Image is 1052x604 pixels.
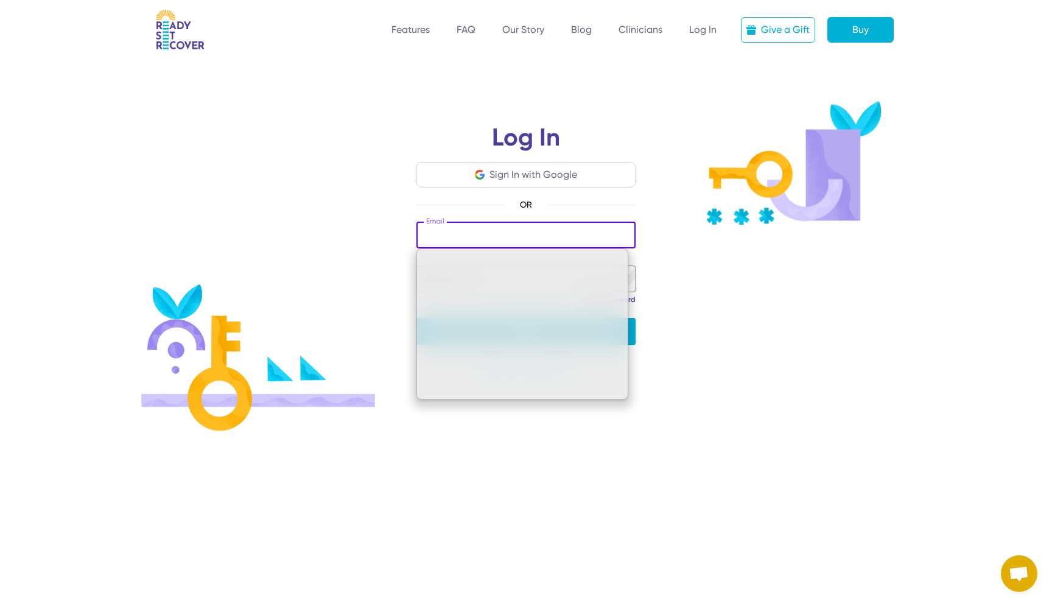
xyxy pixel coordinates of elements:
[741,17,815,43] a: Give a Gift
[391,24,430,35] a: Features
[706,101,882,225] img: Key
[571,24,592,35] a: Blog
[619,24,662,35] a: Clinicians
[1001,555,1037,592] a: Open chat
[141,284,375,431] img: Login illustration 1
[689,24,717,35] a: Log In
[489,167,577,182] div: Sign In with Google
[827,17,894,43] a: Buy
[502,24,544,35] a: Our Story
[505,197,547,212] span: OR
[852,23,869,37] div: Buy
[761,23,810,37] div: Give a Gift
[416,125,636,162] h1: Log In
[156,10,205,50] img: RSR
[475,167,577,182] button: Sign In with Google
[457,24,475,35] a: FAQ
